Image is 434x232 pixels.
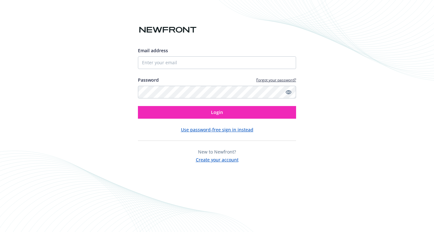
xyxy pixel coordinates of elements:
[138,106,296,119] button: Login
[256,77,296,83] a: Forgot your password?
[196,155,239,163] button: Create your account
[138,56,296,69] input: Enter your email
[138,86,296,98] input: Enter your password
[138,24,198,35] img: Newfront logo
[198,149,236,155] span: New to Newfront?
[211,109,223,115] span: Login
[138,77,159,83] label: Password
[285,88,292,96] a: Show password
[181,126,253,133] button: Use password-free sign in instead
[138,47,168,53] span: Email address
